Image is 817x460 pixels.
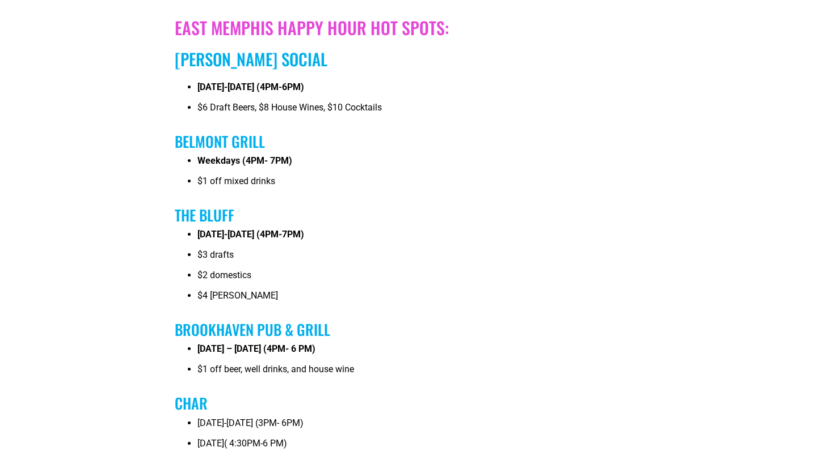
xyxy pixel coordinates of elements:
[197,155,292,166] strong: Weekdays (4PM- 7PM)
[175,130,265,152] a: Belmont Grill
[197,82,304,92] strong: [DATE]-[DATE] (4PM-6PM)
[197,363,642,383] li: $1 off beer, well drinks, and house wine
[175,18,642,38] h2: East Memphis Happy Hour Hot Spots:
[197,437,642,457] li: [DATE]( 4:30PM-6 PM)
[175,204,234,226] a: The Bluff
[197,101,642,114] div: $6 Draft Beers, $8 House Wines, $10 Cocktails
[175,318,330,340] a: BROOKHAVEN PUB & GRILL
[175,49,642,69] h2: [PERSON_NAME] social
[197,229,304,240] strong: [DATE]-[DATE] (4PM-7PM)
[197,416,642,437] li: [DATE]-[DATE] (3PM- 6PM)
[175,392,208,414] a: Char
[197,289,642,309] li: $4 [PERSON_NAME]
[197,269,642,289] li: $2 domestics
[197,174,642,195] li: $1 off mixed drinks
[197,248,642,269] li: $3 drafts
[197,343,315,354] strong: [DATE] – [DATE] (4PM- 6 PM)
